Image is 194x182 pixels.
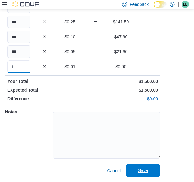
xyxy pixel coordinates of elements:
p: $141.50 [109,19,132,25]
p: $0.00 [109,64,132,70]
input: Dark Mode [154,1,167,8]
input: Quantity [7,31,30,43]
p: $0.01 [58,64,81,70]
p: $1,500.00 [84,78,158,84]
div: Lori Burns [182,1,189,8]
span: Cancel [107,168,121,174]
button: Cancel [104,165,123,177]
p: Expected Total [7,87,81,93]
p: $0.25 [58,19,81,25]
input: Quantity [7,45,30,58]
p: Difference [7,96,81,102]
p: $1,500.00 [84,87,158,93]
h5: Notes [5,106,52,118]
span: Save [138,167,148,174]
span: Feedback [130,1,149,7]
p: $0.05 [58,49,81,55]
img: Cova [12,1,40,7]
p: | [178,1,179,8]
input: Quantity [7,16,30,28]
p: $21.60 [109,49,132,55]
p: Your Total [7,78,81,84]
button: Save [126,164,160,177]
p: $0.00 [84,96,158,102]
input: Quantity [7,60,30,73]
p: $0.10 [58,34,81,40]
span: LB [183,1,188,8]
p: $47.90 [109,34,132,40]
